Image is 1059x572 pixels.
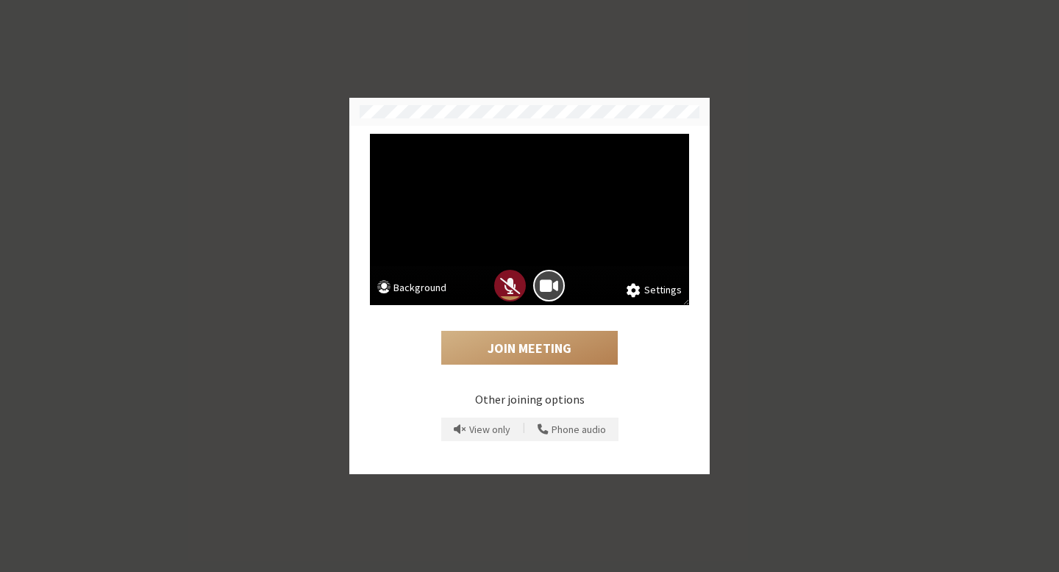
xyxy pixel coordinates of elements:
[377,280,446,298] button: Background
[533,270,565,301] button: Camera is on
[552,424,606,435] span: Phone audio
[494,270,526,301] button: Mic is off
[627,282,682,298] button: Settings
[441,331,618,365] button: Join Meeting
[370,390,689,408] p: Other joining options
[449,418,516,441] button: Prevent echo when there is already an active mic and speaker in the room.
[469,424,510,435] span: View only
[523,420,525,439] span: |
[532,418,611,441] button: Use your phone for mic and speaker while you view the meeting on this device.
